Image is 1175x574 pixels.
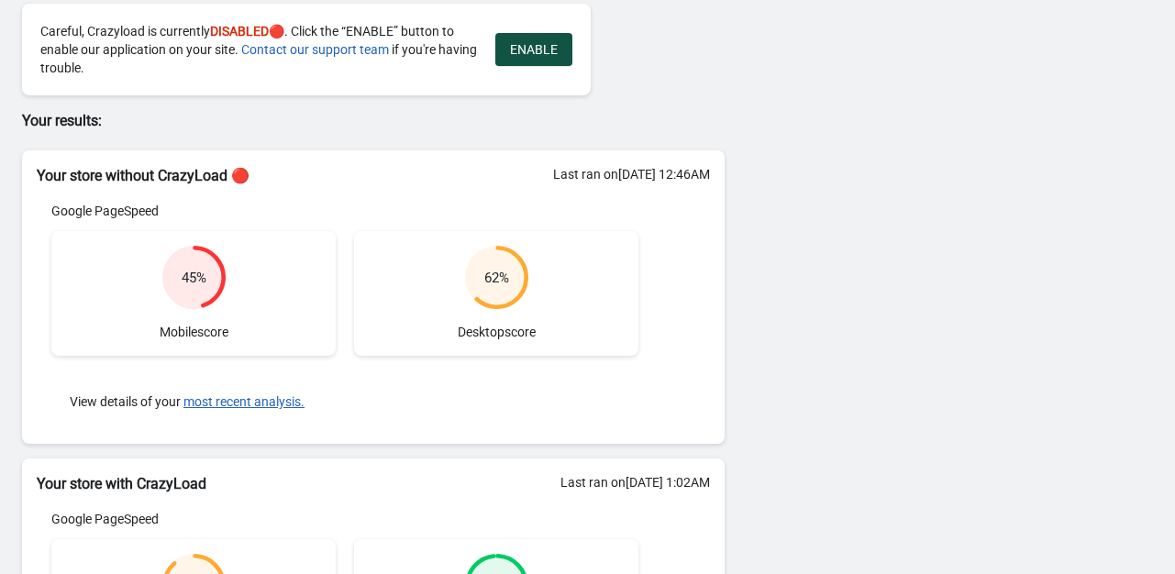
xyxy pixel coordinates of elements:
div: View details of your [51,374,638,429]
span: ENABLE [510,42,558,57]
button: most recent analysis. [183,394,305,409]
div: Last ran on [DATE] 12:46AM [553,165,710,183]
p: Your results: [22,110,725,132]
h2: Your store with CrazyLoad [37,473,710,495]
div: Google PageSpeed [51,510,638,528]
h2: Your store without CrazyLoad 🔴 [37,165,710,187]
div: Desktop score [354,231,638,356]
a: Contact our support team [241,42,389,57]
div: Google PageSpeed [51,202,638,220]
button: ENABLE [495,33,572,66]
div: Mobile score [51,231,336,356]
div: Last ran on [DATE] 1:02AM [560,473,710,491]
div: 45 % [182,269,206,287]
div: 62 % [484,269,509,287]
span: DISABLED [210,24,269,39]
div: Careful, Crazyload is currently 🔴. Click the “ENABLE” button to enable our application on your si... [40,22,477,77]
